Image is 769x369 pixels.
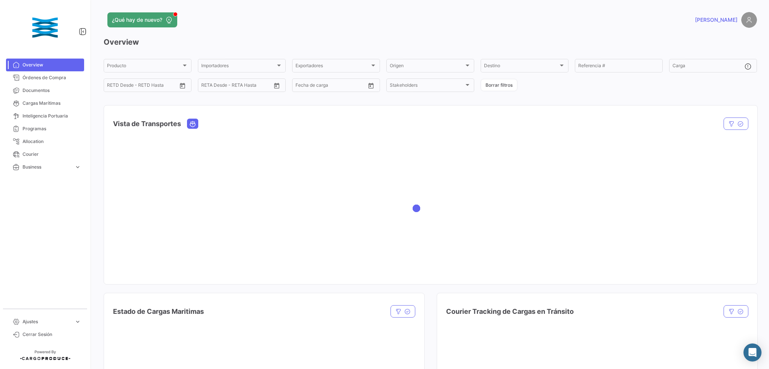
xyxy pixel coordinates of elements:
input: Hasta [314,84,348,89]
span: Programas [23,125,81,132]
h4: Courier Tracking de Cargas en Tránsito [446,306,574,317]
span: Importadores [201,64,276,69]
img: placeholder-user.png [741,12,757,28]
span: Stakeholders [390,84,464,89]
span: Allocation [23,138,81,145]
button: ¿Qué hay de nuevo? [107,12,177,27]
button: Open calendar [365,80,377,91]
a: Documentos [6,84,84,97]
span: Origen [390,64,464,69]
input: Desde [201,84,215,89]
input: Hasta [126,84,159,89]
input: Hasta [220,84,253,89]
button: Borrar filtros [481,79,517,91]
span: Courier [23,151,81,158]
div: Abrir Intercom Messenger [743,343,761,361]
span: [PERSON_NAME] [695,16,737,24]
h4: Estado de Cargas Maritimas [113,306,204,317]
button: Open calendar [271,80,282,91]
span: Órdenes de Compra [23,74,81,81]
span: Producto [107,64,181,69]
h4: Vista de Transportes [113,119,181,129]
span: Ajustes [23,318,71,325]
span: Overview [23,62,81,68]
span: expand_more [74,164,81,170]
span: Cerrar Sesión [23,331,81,338]
input: Desde [107,84,121,89]
span: expand_more [74,318,81,325]
span: ¿Qué hay de nuevo? [112,16,162,24]
button: Ocean [187,119,198,128]
a: Inteligencia Portuaria [6,110,84,122]
a: Allocation [6,135,84,148]
a: Overview [6,59,84,71]
span: Business [23,164,71,170]
span: Destino [484,64,558,69]
a: Courier [6,148,84,161]
a: Órdenes de Compra [6,71,84,84]
img: customer_38.png [26,9,64,47]
input: Desde [296,84,309,89]
span: Exportadores [296,64,370,69]
h3: Overview [104,37,757,47]
button: Open calendar [177,80,188,91]
a: Programas [6,122,84,135]
a: Cargas Marítimas [6,97,84,110]
span: Inteligencia Portuaria [23,113,81,119]
span: Documentos [23,87,81,94]
span: Cargas Marítimas [23,100,81,107]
